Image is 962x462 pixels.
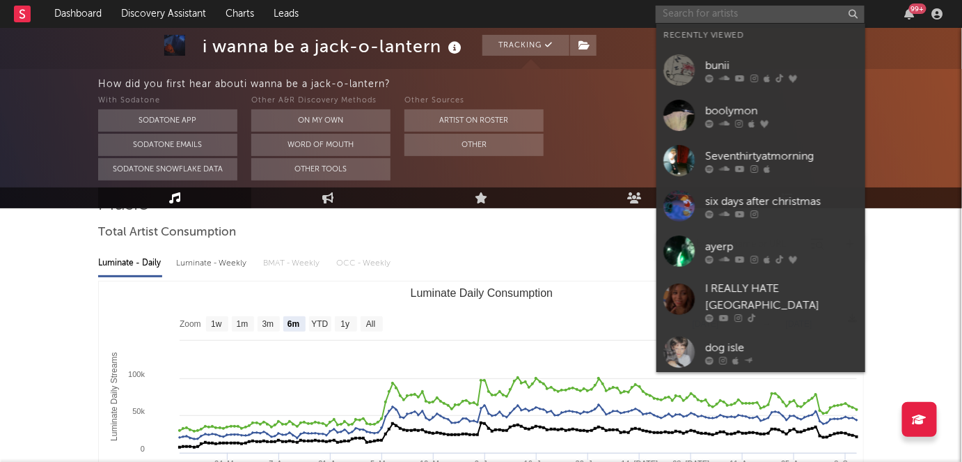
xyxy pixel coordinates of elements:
button: Sodatone Emails [98,134,237,156]
text: Zoom [180,320,201,330]
div: Luminate - Daily [98,252,162,275]
div: Seventhirtyatmorning [705,148,858,164]
button: Artist on Roster [404,109,544,132]
span: Music [98,197,148,213]
div: I REALLY HATE [GEOGRAPHIC_DATA] [705,281,858,314]
text: Luminate Daily Streams [109,353,119,441]
input: Search for artists [656,6,865,23]
text: 1m [237,320,249,330]
text: 100k [128,370,145,378]
div: ayerp [705,238,858,255]
text: 3m [262,320,274,330]
span: Total Artist Consumption [98,224,236,241]
text: 50k [132,407,145,415]
button: Other Tools [251,158,391,180]
a: boolymon [656,93,865,138]
button: Sodatone Snowflake Data [98,158,237,180]
text: 1w [211,320,222,330]
div: Luminate - Weekly [176,252,249,275]
button: On My Own [251,109,391,132]
div: 99 + [909,3,926,14]
a: six days after christmas [656,183,865,229]
a: Seventhirtyatmorning [656,138,865,183]
div: six days after christmas [705,193,858,210]
div: Recently Viewed [663,27,858,44]
text: 0 [141,445,145,453]
div: dog isle [705,339,858,356]
div: boolymon [705,102,858,119]
div: Other A&R Discovery Methods [251,93,391,109]
text: YTD [311,320,328,330]
a: bunii [656,47,865,93]
div: Other Sources [404,93,544,109]
button: 99+ [905,8,915,20]
div: With Sodatone [98,93,237,109]
div: How did you first hear about i wanna be a jack-o-lantern ? [98,76,962,93]
text: Luminate Daily Consumption [411,287,553,299]
button: Tracking [482,35,569,56]
text: 6m [287,320,299,330]
text: 1y [341,320,350,330]
button: Word Of Mouth [251,134,391,156]
a: ayerp [656,229,865,274]
button: Sodatone App [98,109,237,132]
text: All [366,320,375,330]
button: Other [404,134,544,156]
div: bunii [705,57,858,74]
a: dog isle [656,330,865,375]
a: I REALLY HATE [GEOGRAPHIC_DATA] [656,274,865,330]
div: i wanna be a jack-o-lantern [203,35,465,58]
